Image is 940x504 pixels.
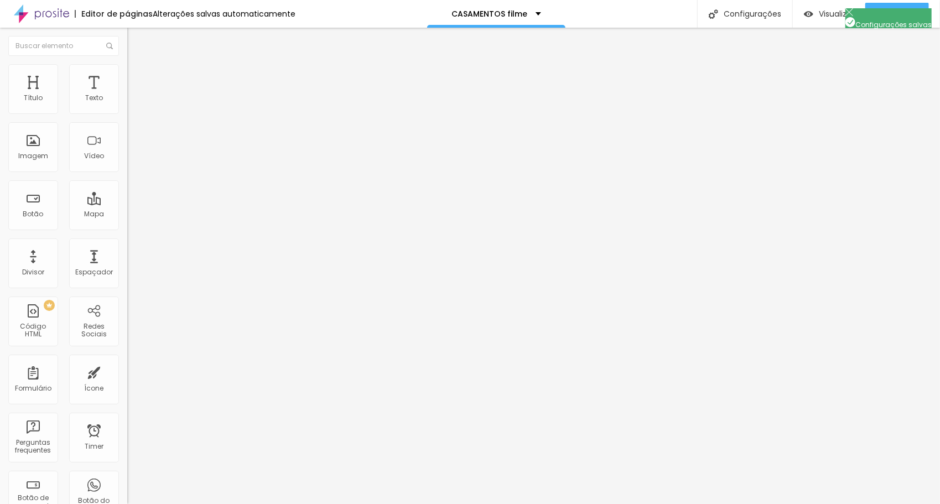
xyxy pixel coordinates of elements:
p: CASAMENTOS filme [451,10,527,18]
img: view-1.svg [804,9,813,19]
input: Buscar elemento [8,36,119,56]
button: Visualizar [793,3,865,25]
img: Icone [709,9,718,19]
img: Icone [106,43,113,49]
img: Icone [845,8,853,16]
div: Editor de páginas [75,10,153,18]
iframe: Editor [127,28,940,504]
img: Icone [845,17,855,27]
div: Mapa [84,210,104,218]
span: Visualizar [819,9,854,18]
div: Redes Sociais [72,323,116,339]
div: Título [24,94,43,102]
button: Publicar [865,3,929,25]
div: Código HTML [11,323,55,339]
div: Ícone [85,385,104,392]
div: Timer [85,443,103,450]
div: Formulário [15,385,51,392]
div: Divisor [22,268,44,276]
div: Texto [85,94,103,102]
div: Alterações salvas automaticamente [153,10,295,18]
span: Configurações salvas [845,20,932,29]
div: Botão [23,210,44,218]
div: Vídeo [84,152,104,160]
div: Imagem [18,152,48,160]
div: Espaçador [75,268,113,276]
div: Perguntas frequentes [11,439,55,455]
